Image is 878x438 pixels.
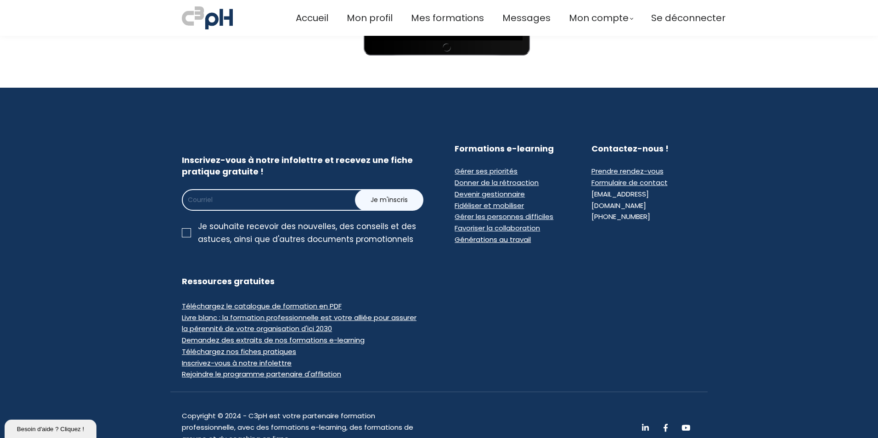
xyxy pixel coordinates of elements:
[502,11,551,26] a: Messages
[182,154,423,177] h3: Inscrivez-vous à notre infolettre et recevez une fiche pratique gratuite !
[182,313,416,334] a: Livre blanc : la formation professionnelle est votre alliée pour assurer la pérennité de votre or...
[455,235,531,244] a: Générations au travail
[651,11,726,26] a: Se déconnecter
[182,275,423,287] h3: Ressources gratuites
[182,301,342,311] a: Téléchargez le catalogue de formation en PDF
[182,358,292,368] a: Inscrivez-vous à notre infolettre
[182,189,387,211] input: Courriel
[455,166,518,176] a: Gérer ses priorités
[591,143,696,154] h3: Contactez-nous !
[455,212,553,221] a: Gérer les personnes difficiles
[591,166,664,176] a: Prendre rendez-vous
[591,178,668,187] a: Formulaire de contact
[455,143,559,154] h3: Formations e-learning
[5,418,98,438] iframe: chat widget
[455,223,540,233] a: Favoriser la collaboration
[182,5,233,31] img: a70bc7685e0efc0bd0b04b3506828469.jpeg
[591,211,650,223] div: [PHONE_NUMBER]
[182,347,296,356] a: Téléchargez nos fiches pratiques
[455,189,525,199] a: Devenir gestionnaire
[355,189,423,211] button: Je m'inscris
[455,178,539,187] a: Donner de la rétroaction
[182,369,341,379] a: Rejoindre le programme partenaire d'affliation
[569,11,629,26] span: Mon compte
[198,220,423,246] div: Je souhaite recevoir des nouvelles, des conseils et des astuces, ainsi que d'autres documents pro...
[347,11,393,26] a: Mon profil
[296,11,328,26] a: Accueil
[411,11,484,26] a: Mes formations
[591,189,696,212] div: [EMAIL_ADDRESS][DOMAIN_NAME]
[371,195,408,205] span: Je m'inscris
[455,201,524,210] a: Fidéliser et mobiliser
[182,335,365,345] a: Demandez des extraits de nos formations e-learning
